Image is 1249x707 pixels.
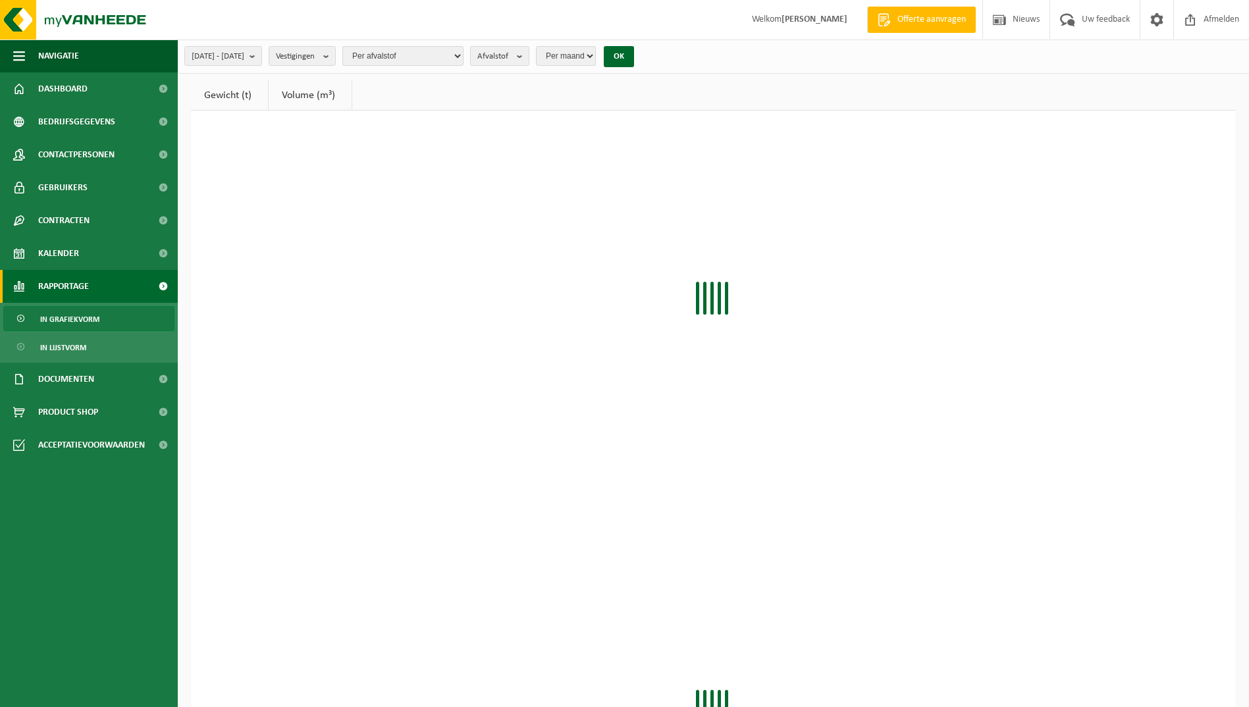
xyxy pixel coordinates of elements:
span: Documenten [38,363,94,396]
span: Contracten [38,204,90,237]
span: Vestigingen [276,47,318,66]
span: Gebruikers [38,171,88,204]
span: Offerte aanvragen [894,13,969,26]
span: Acceptatievoorwaarden [38,429,145,461]
span: [DATE] - [DATE] [192,47,244,66]
button: OK [604,46,634,67]
a: Volume (m³) [269,80,352,111]
button: Vestigingen [269,46,336,66]
span: In lijstvorm [40,335,86,360]
button: Afvalstof [470,46,529,66]
a: In lijstvorm [3,334,174,359]
span: Kalender [38,237,79,270]
strong: [PERSON_NAME] [782,14,847,24]
a: Gewicht (t) [191,80,268,111]
span: Afvalstof [477,47,512,66]
span: Rapportage [38,270,89,303]
a: In grafiekvorm [3,306,174,331]
span: Dashboard [38,72,88,105]
span: Product Shop [38,396,98,429]
span: In grafiekvorm [40,307,99,332]
span: Navigatie [38,39,79,72]
span: Bedrijfsgegevens [38,105,115,138]
span: Contactpersonen [38,138,115,171]
button: [DATE] - [DATE] [184,46,262,66]
a: Offerte aanvragen [867,7,976,33]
